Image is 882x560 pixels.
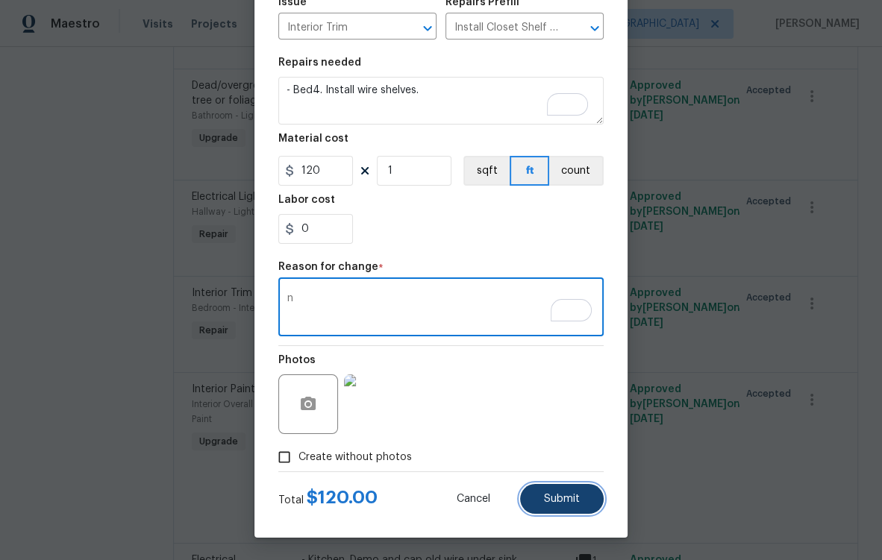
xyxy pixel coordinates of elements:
[520,484,604,514] button: Submit
[463,156,510,186] button: sqft
[510,156,549,186] button: ft
[417,18,438,39] button: Open
[278,490,378,508] div: Total
[457,494,490,505] span: Cancel
[544,494,580,505] span: Submit
[278,355,316,365] h5: Photos
[278,57,361,68] h5: Repairs needed
[278,133,348,144] h5: Material cost
[278,77,604,125] textarea: To enrich screen reader interactions, please activate Accessibility in Grammarly extension settings
[287,293,595,324] textarea: To enrich screen reader interactions, please activate Accessibility in Grammarly extension settings
[584,18,605,39] button: Open
[278,262,378,272] h5: Reason for change
[298,450,412,465] span: Create without photos
[433,484,514,514] button: Cancel
[278,195,335,205] h5: Labor cost
[549,156,604,186] button: count
[307,488,378,506] span: $ 120.00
